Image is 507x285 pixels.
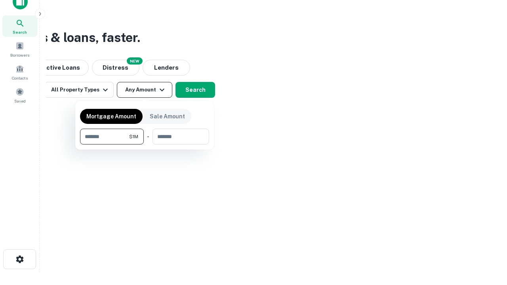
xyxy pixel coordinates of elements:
div: - [147,129,149,144]
span: $1M [129,133,138,140]
p: Sale Amount [150,112,185,121]
p: Mortgage Amount [86,112,136,121]
iframe: Chat Widget [467,222,507,260]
